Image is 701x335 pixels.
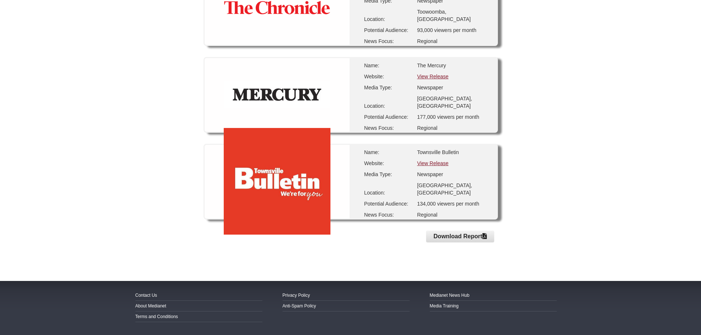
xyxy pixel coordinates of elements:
a: About Medianet [135,303,166,309]
div: The Mercury [417,62,491,69]
img: The Mercury [224,81,330,108]
a: Terms and Conditions [135,314,178,319]
div: Toowoomba, [GEOGRAPHIC_DATA] [417,8,491,23]
a: Anti-Spam Policy [283,303,316,309]
div: Potential Audience: [364,26,412,34]
div: News Focus: [364,124,412,132]
div: Regional [417,38,491,45]
div: Potential Audience: [364,113,412,121]
div: Regional [417,211,491,218]
div: Location: [364,189,412,196]
div: Media Type: [364,84,412,91]
div: 177,000 viewers per month [417,113,491,121]
div: Location: [364,102,412,110]
img: The Toowoomba Chronicle [224,1,330,15]
div: Newspaper [417,84,491,91]
img: Townsville Bulletin [224,128,330,235]
div: Townsville Bulletin [417,149,491,156]
a: Media Training [430,303,459,309]
a: View Release [417,74,448,79]
button: Download Report [426,231,494,242]
div: Regional [417,124,491,132]
a: Privacy Policy [283,293,310,298]
div: [GEOGRAPHIC_DATA], [GEOGRAPHIC_DATA] [417,182,491,196]
div: Name: [364,62,412,69]
div: News Focus: [364,38,412,45]
div: Name: [364,149,412,156]
div: [GEOGRAPHIC_DATA], [GEOGRAPHIC_DATA] [417,95,491,110]
div: Website: [364,160,412,167]
a: View Release [417,160,448,166]
a: Contact Us [135,293,157,298]
div: Location: [364,15,412,23]
div: Potential Audience: [364,200,412,207]
a: Medianet News Hub [430,293,470,298]
div: 93,000 viewers per month [417,26,491,34]
div: Website: [364,73,412,80]
div: Media Type: [364,171,412,178]
div: Newspaper [417,171,491,178]
div: News Focus: [364,211,412,218]
div: 134,000 viewers per month [417,200,491,207]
